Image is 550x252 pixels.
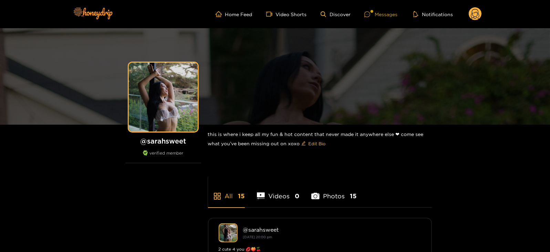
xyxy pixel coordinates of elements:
button: editEdit Bio [300,138,327,149]
span: 0 [295,192,299,200]
span: home [216,11,225,17]
span: edit [301,141,306,146]
a: Discover [321,11,351,17]
li: Videos [257,176,300,207]
li: All [208,176,245,207]
div: Messages [364,10,397,18]
small: [DATE] 20:00 pm [243,235,272,239]
span: 15 [238,192,245,200]
span: Edit Bio [309,140,326,147]
div: this is where i keep all my fun & hot content that never made it anywhere else ❤︎︎ come see what ... [208,125,432,155]
div: verified member [125,150,201,163]
li: Photos [311,176,356,207]
div: @ sarahsweet [243,227,421,233]
span: video-camera [266,11,276,17]
h1: @ sarahsweet [125,137,201,145]
a: Video Shorts [266,11,307,17]
span: appstore [213,192,221,200]
img: sarahsweet [219,223,238,242]
button: Notifications [411,11,455,18]
span: 15 [350,192,356,200]
a: Home Feed [216,11,252,17]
